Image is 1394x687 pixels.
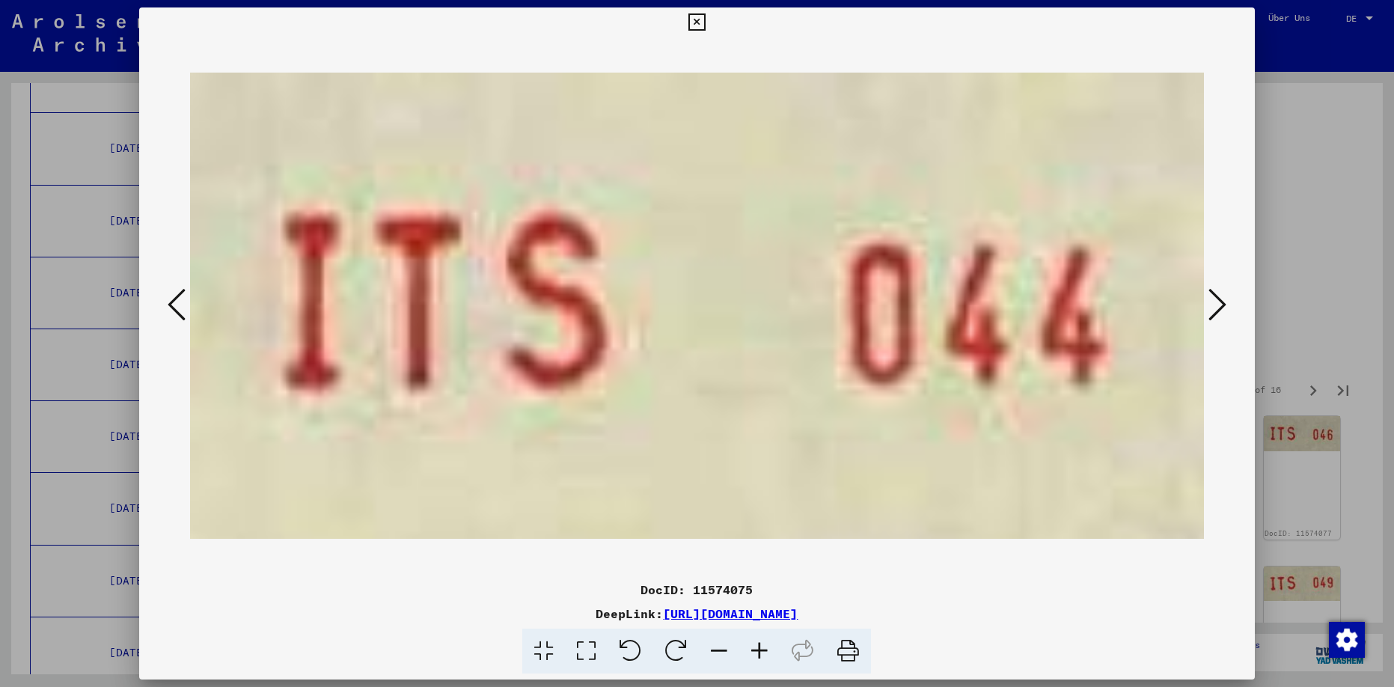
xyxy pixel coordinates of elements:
img: 002.jpg [190,37,1203,575]
div: Zustimmung ändern [1328,621,1364,657]
a: [URL][DOMAIN_NAME] [663,606,798,621]
img: Zustimmung ändern [1329,622,1365,658]
div: DeepLink: [139,605,1254,623]
div: DocID: 11574075 [139,581,1254,599]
